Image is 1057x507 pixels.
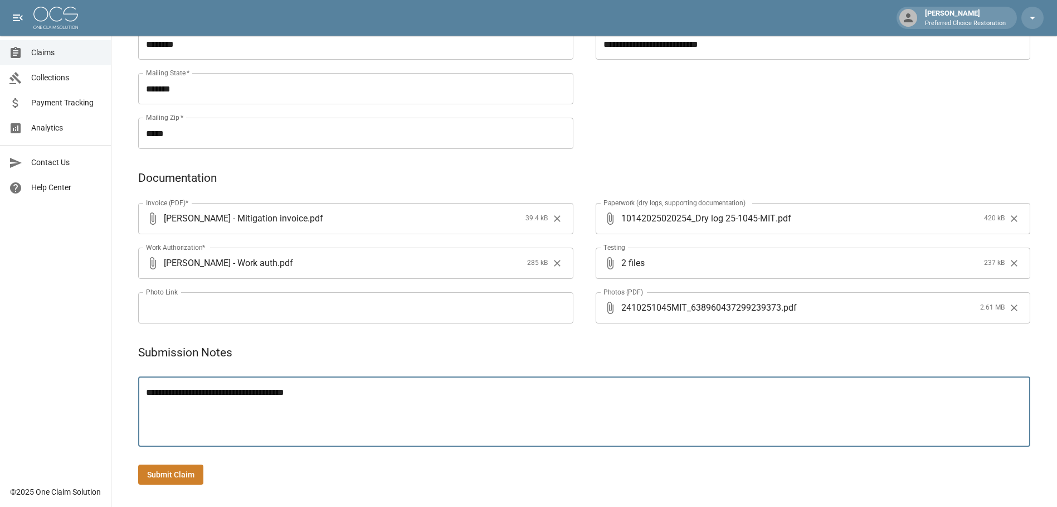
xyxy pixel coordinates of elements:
[603,198,746,207] label: Paperwork (dry logs, supporting documentation)
[776,212,791,225] span: . pdf
[277,257,293,269] span: . pdf
[984,213,1005,224] span: 420 kB
[925,19,1006,28] p: Preferred Choice Restoration
[31,182,102,194] span: Help Center
[920,8,1010,28] div: [PERSON_NAME]
[146,113,184,122] label: Mailing Zip
[10,486,101,498] div: © 2025 One Claim Solution
[138,465,203,485] button: Submit Claim
[308,212,323,225] span: . pdf
[33,7,78,29] img: ocs-logo-white-transparent.png
[146,243,206,252] label: Work Authorization*
[1006,255,1022,272] button: Clear
[525,213,548,224] span: 39.4 kB
[146,198,189,207] label: Invoice (PDF)*
[984,258,1005,269] span: 237 kB
[549,255,566,272] button: Clear
[1006,210,1022,227] button: Clear
[31,47,102,59] span: Claims
[1006,300,1022,316] button: Clear
[621,212,776,225] span: 10142025020254_Dry log 25-1045-MIT
[7,7,29,29] button: open drawer
[621,248,980,279] span: 2 files
[164,257,277,269] span: [PERSON_NAME] - Work auth
[146,68,189,78] label: Mailing State
[549,210,566,227] button: Clear
[603,243,625,252] label: Testing
[621,301,781,314] span: 2410251045MIT_638960437299239373
[31,122,102,134] span: Analytics
[164,212,308,225] span: [PERSON_NAME] - Mitigation invoice
[146,287,178,297] label: Photo Link
[603,287,643,297] label: Photos (PDF)
[31,72,102,84] span: Collections
[31,97,102,109] span: Payment Tracking
[31,157,102,168] span: Contact Us
[527,258,548,269] span: 285 kB
[980,302,1005,313] span: 2.61 MB
[781,301,797,314] span: . pdf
